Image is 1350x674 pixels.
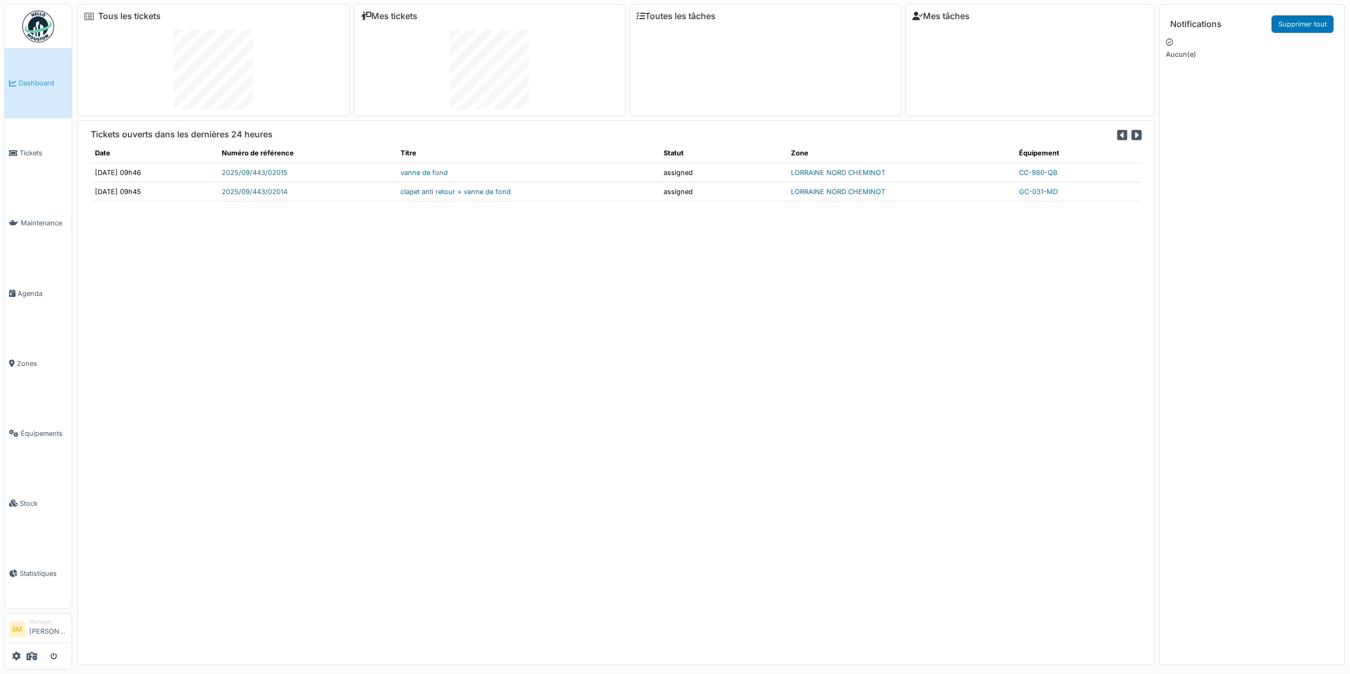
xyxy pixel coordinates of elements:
[1019,188,1058,196] a: GC-031-MD
[912,11,970,21] a: Mes tâches
[1015,144,1142,163] th: Équipement
[22,11,54,42] img: Badge_color-CXgf-gQk.svg
[29,618,67,626] div: Manager
[21,218,67,228] span: Maintenance
[91,163,217,182] td: [DATE] 09h46
[17,358,67,369] span: Zones
[396,144,659,163] th: Titre
[9,622,25,637] li: SM
[29,618,67,641] li: [PERSON_NAME]
[659,163,786,182] td: assigned
[791,169,885,177] a: LORRAINE NORD CHEMINOT
[1166,49,1338,59] p: Aucun(e)
[1271,15,1334,33] a: Supprimer tout
[222,188,288,196] a: 2025/09/443/02014
[637,11,716,21] a: Toutes les tâches
[91,144,217,163] th: Date
[1170,19,1222,29] h6: Notifications
[5,538,72,608] a: Statistiques
[98,11,161,21] a: Tous les tickets
[91,182,217,201] td: [DATE] 09h45
[787,144,1015,163] th: Zone
[9,618,67,643] a: SM Manager[PERSON_NAME]
[400,188,511,196] a: clapet anti retour + vanne de fond
[659,182,786,201] td: assigned
[5,118,72,188] a: Tickets
[18,288,67,299] span: Agenda
[791,188,885,196] a: LORRAINE NORD CHEMINOT
[5,258,72,328] a: Agenda
[222,169,288,177] a: 2025/09/443/02015
[5,398,72,468] a: Équipements
[5,468,72,538] a: Stock
[217,144,396,163] th: Numéro de référence
[5,328,72,398] a: Zones
[659,144,786,163] th: Statut
[400,169,448,177] a: vanne de fond
[361,11,417,21] a: Mes tickets
[1019,169,1057,177] a: CC-980-QB
[20,498,67,509] span: Stock
[5,188,72,258] a: Maintenance
[91,129,273,139] h6: Tickets ouverts dans les dernières 24 heures
[19,78,67,88] span: Dashboard
[21,428,67,439] span: Équipements
[20,568,67,579] span: Statistiques
[5,48,72,118] a: Dashboard
[20,148,67,158] span: Tickets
